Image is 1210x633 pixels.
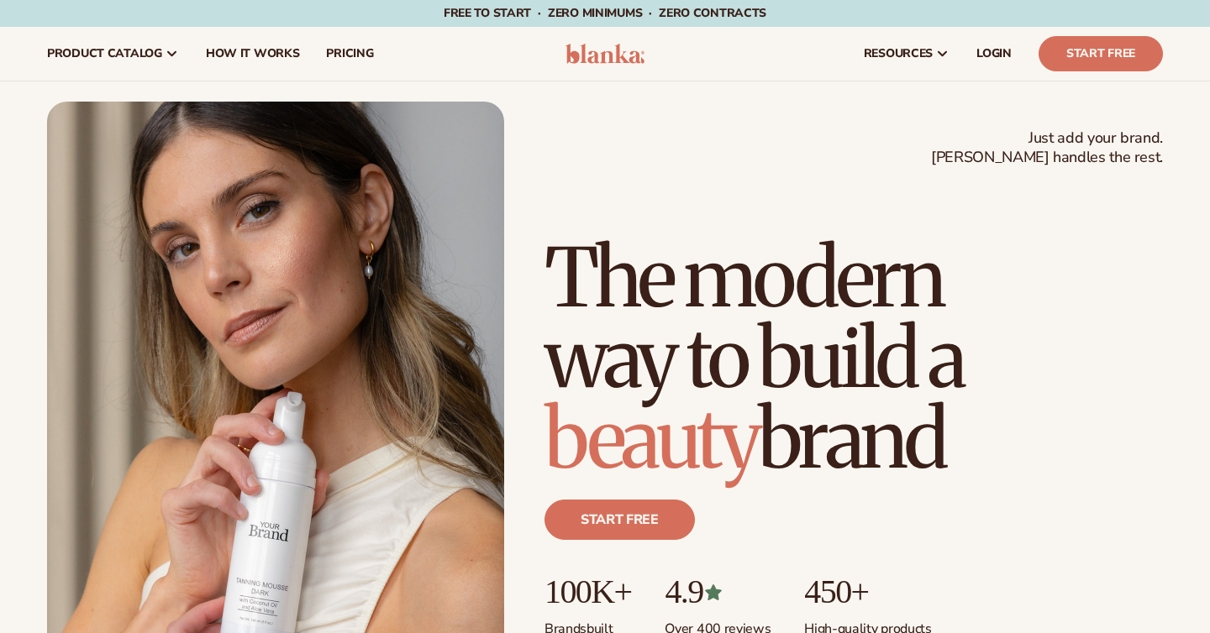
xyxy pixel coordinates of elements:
span: LOGIN [976,47,1012,60]
a: product catalog [34,27,192,81]
a: Start Free [1039,36,1163,71]
span: How It Works [206,47,300,60]
span: beauty [544,389,758,489]
h1: The modern way to build a brand [544,238,1163,479]
a: LOGIN [963,27,1025,81]
img: logo [566,44,645,64]
span: product catalog [47,47,162,60]
a: resources [850,27,963,81]
span: pricing [326,47,373,60]
span: resources [864,47,933,60]
a: pricing [313,27,387,81]
span: Free to start · ZERO minimums · ZERO contracts [444,5,766,21]
p: 100K+ [544,573,631,610]
p: 450+ [804,573,931,610]
a: How It Works [192,27,313,81]
a: Start free [544,500,695,540]
p: 4.9 [665,573,771,610]
span: Just add your brand. [PERSON_NAME] handles the rest. [931,128,1163,168]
